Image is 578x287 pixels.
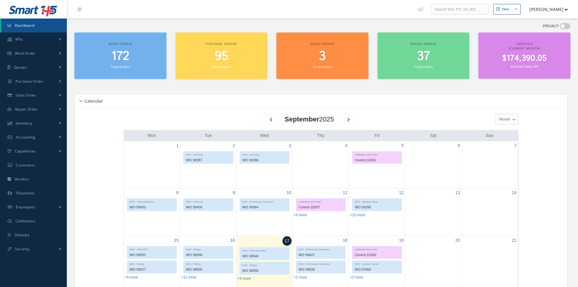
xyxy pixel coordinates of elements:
a: Show 9 more events [238,276,251,281]
span: (Current Month) [508,46,540,50]
a: September 6, 2025 [457,141,461,150]
td: September 12, 2025 [349,188,405,236]
span: KPIs [15,37,23,42]
span: Defaults [15,232,29,237]
div: Control 10241 [352,157,402,164]
a: Monday [146,132,157,139]
div: EDD - Field NDT [127,246,177,251]
a: Show 6 more events [125,275,138,279]
div: EDD - Plating [183,261,233,266]
a: September 21, 2025 [511,236,518,245]
a: September 3, 2025 [288,141,292,150]
span: 3 [319,48,326,65]
div: WO 58364 [240,204,289,211]
a: Sales orders 3 Total orders [276,32,368,79]
td: September 11, 2025 [292,188,349,236]
b: September [285,115,319,123]
span: Customers [16,162,35,168]
a: Repair orders 37 Total orders [378,32,470,79]
div: WO 56395 [352,204,402,211]
span: Calibration [15,218,35,224]
a: September 4, 2025 [344,141,349,150]
a: September 18, 2025 [342,236,349,245]
div: WO 58627 [296,251,345,258]
a: Saturday [429,132,438,139]
span: Invoiced [516,42,533,46]
span: Sales orders [310,42,334,46]
div: EDD - Final Inspection [240,248,289,253]
div: WO 58433 [127,204,177,211]
h5: Calendar [83,97,103,104]
a: September 14, 2025 [511,188,518,197]
span: Sales Order [15,93,36,98]
span: Accounting [16,135,36,140]
a: Show 6 more events [294,213,307,217]
span: Quotes [14,65,27,70]
td: September 1, 2025 [124,141,180,188]
span: Repair orders [410,42,436,46]
a: Invoiced (Current Month) $174,390.05 Invoices Total: 207 [478,32,570,79]
a: Show 2 more events [294,275,307,279]
div: WO 58386 [240,157,289,164]
td: September 3, 2025 [236,141,292,188]
small: Total orders [414,64,433,69]
a: September 17, 2025 [282,236,292,246]
div: 2025 [285,114,334,124]
div: WO 58387 [183,157,233,164]
input: Search WO, PO, SO, RO [431,4,488,15]
a: Show 2 more events [350,275,363,279]
td: September 10, 2025 [236,188,292,236]
td: September 14, 2025 [461,188,518,236]
div: New [502,7,509,12]
label: PRIVACY [543,23,559,29]
td: September 6, 2025 [405,141,461,188]
div: EDD - Final Inspection [127,199,177,204]
span: 95 [215,48,228,65]
td: September 9, 2025 [180,188,236,236]
div: EDD - Preliminary Inspection [240,199,289,204]
div: EDD - Plating [127,261,177,266]
div: EDD - Invoicing [183,152,233,157]
div: EDD - Outside Vendor [352,261,402,266]
div: WO 58546 [240,253,289,260]
div: Control 10260 [352,251,402,258]
small: Total orders [111,64,130,69]
td: September 5, 2025 [349,141,405,188]
a: September 16, 2025 [229,236,236,245]
a: Purchase orders 95 Total orders [176,32,268,79]
button: [PERSON_NAME] [524,3,568,15]
span: Purchase orders [206,42,237,46]
div: WO 58628 [296,266,345,273]
div: Control 10207 [296,204,345,211]
div: Calibration Due Date [296,199,345,204]
a: Dashboard [1,19,67,32]
span: Work Order [15,51,36,56]
a: Wednesday [259,132,270,139]
small: Total orders [313,64,332,69]
span: Work orders [108,42,132,46]
span: Repair Order [15,107,38,112]
span: 37 [417,48,430,65]
a: September 2, 2025 [231,141,236,150]
a: September 11, 2025 [342,188,349,197]
button: New [493,4,521,15]
span: Security [15,246,29,251]
td: September 2, 2025 [180,141,236,188]
span: $174,390.05 [502,53,547,64]
td: September 8, 2025 [124,188,180,236]
span: Shipments [16,190,35,196]
div: WO 58527 [127,266,177,273]
a: September 12, 2025 [398,188,405,197]
div: WO 58409 [183,204,233,211]
span: 172 [111,48,129,65]
span: Dashboard [15,23,35,28]
div: EDD - Invoicing [183,199,233,204]
div: WO 57660 [352,266,402,273]
div: EDD - Preliminary Inspection [296,246,345,251]
div: EDD - Plating [240,262,289,267]
small: Total orders [212,64,231,69]
a: Work orders 172 Total orders [74,32,166,79]
a: September 5, 2025 [400,141,405,150]
a: Friday [373,132,381,139]
div: EDD - Plating [183,246,233,251]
